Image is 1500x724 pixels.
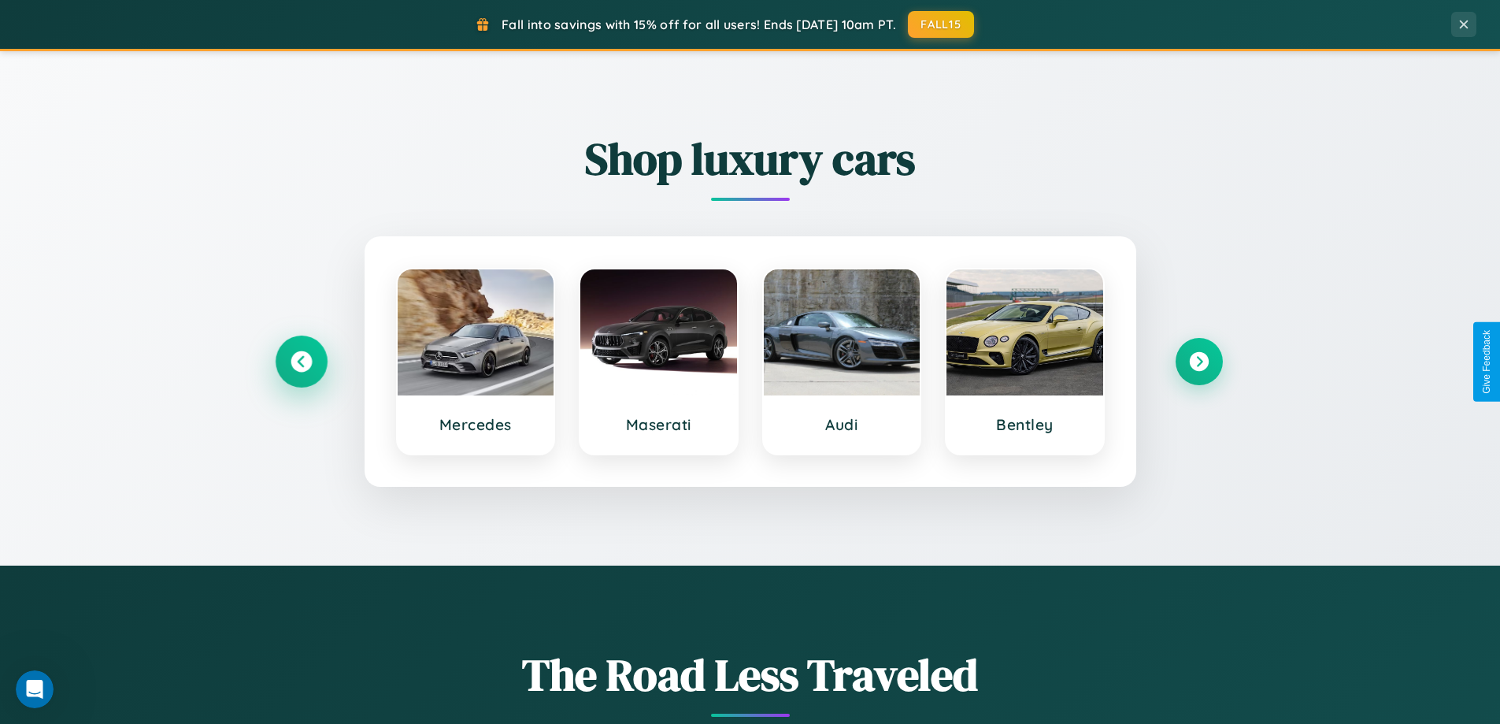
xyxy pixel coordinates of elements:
h1: The Road Less Traveled [278,644,1223,705]
h3: Maserati [596,415,721,434]
button: FALL15 [908,11,974,38]
span: Fall into savings with 15% off for all users! Ends [DATE] 10am PT. [502,17,896,32]
div: Give Feedback [1481,330,1492,394]
h3: Mercedes [413,415,539,434]
h3: Audi [780,415,905,434]
h2: Shop luxury cars [278,128,1223,189]
h3: Bentley [962,415,1087,434]
iframe: Intercom live chat [16,670,54,708]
